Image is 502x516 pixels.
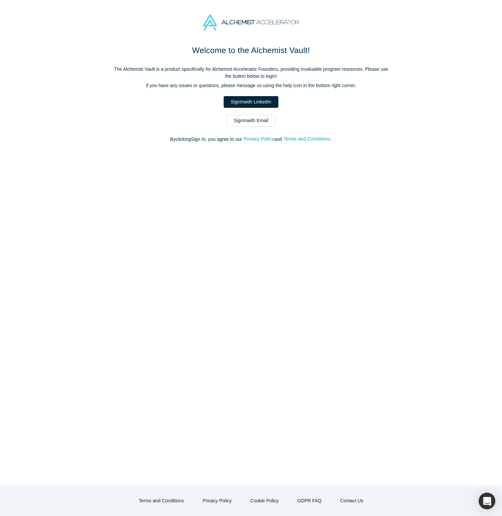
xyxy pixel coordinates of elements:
button: Cookie Policy [243,495,286,507]
button: Terms and Conditions [132,495,191,507]
button: Privacy Policy [243,135,274,143]
p: By clicking Sign In , you agree to our and . [111,136,391,143]
p: If you have any issues or questions, please message us using the help icon in the bottom right co... [111,82,391,89]
a: GDPR FAQ [290,495,328,507]
a: SignInwith Email [227,115,275,126]
p: The Alchemist Vault is a product specifically for Alchemist Accelerator Founders, providing inval... [111,66,391,80]
img: Alchemist Accelerator Logo [203,14,299,30]
button: Terms and Conditions [283,135,331,143]
button: Privacy Policy [196,495,239,507]
a: Contact Us [333,495,370,507]
a: SignInwith LinkedIn [224,96,278,108]
h1: Welcome to the Alchemist Vault! [111,44,391,56]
